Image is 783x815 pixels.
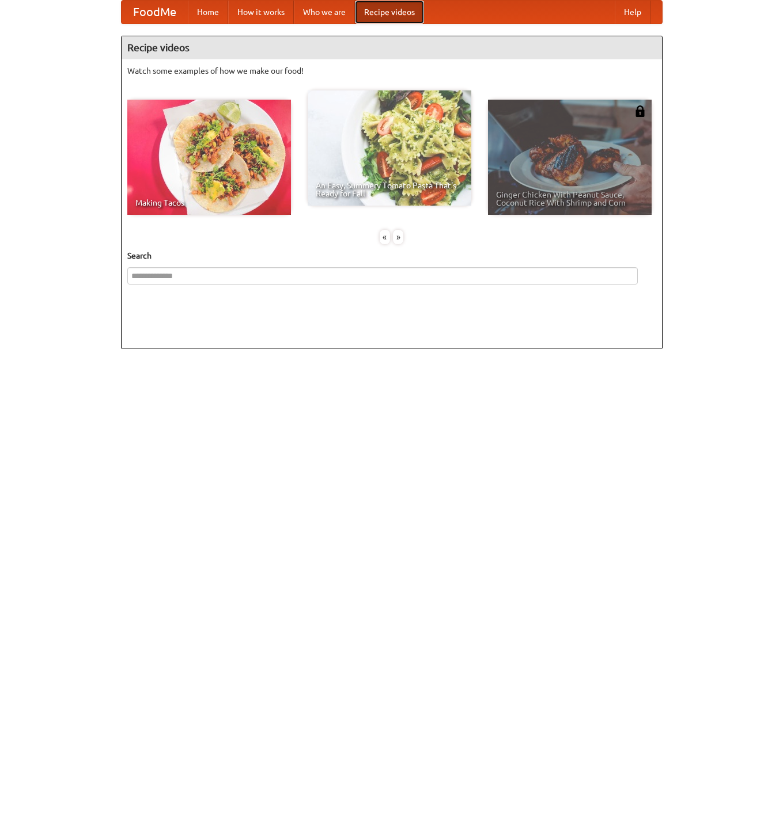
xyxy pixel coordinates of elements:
a: Recipe videos [355,1,424,24]
a: Help [615,1,650,24]
p: Watch some examples of how we make our food! [127,65,656,77]
span: An Easy, Summery Tomato Pasta That's Ready for Fall [316,181,463,198]
a: How it works [228,1,294,24]
a: Making Tacos [127,100,291,215]
div: « [380,230,390,244]
h5: Search [127,250,656,261]
span: Making Tacos [135,199,283,207]
a: An Easy, Summery Tomato Pasta That's Ready for Fall [308,90,471,206]
img: 483408.png [634,105,646,117]
a: Home [188,1,228,24]
a: Who we are [294,1,355,24]
div: » [393,230,403,244]
h4: Recipe videos [122,36,662,59]
a: FoodMe [122,1,188,24]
